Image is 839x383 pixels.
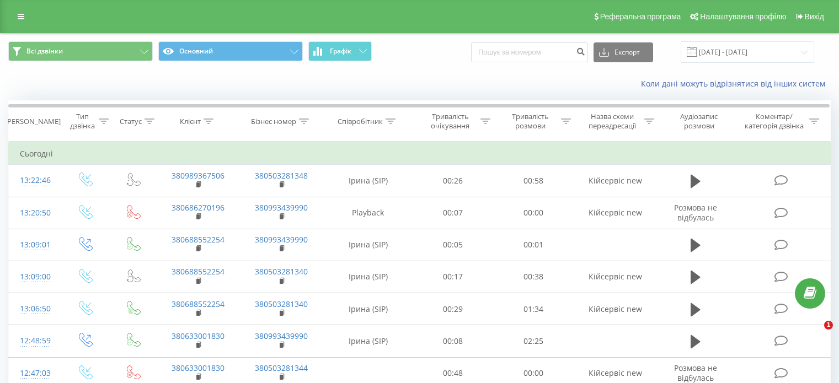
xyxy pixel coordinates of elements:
div: Бізнес номер [251,117,296,126]
span: Графік [330,47,351,55]
button: Основний [158,41,303,61]
span: Розмова не відбулась [674,363,717,383]
td: 00:01 [493,229,573,261]
input: Пошук за номером [471,42,588,62]
a: 380688552254 [172,234,225,245]
a: 380993439990 [255,202,308,213]
a: 380633001830 [172,363,225,373]
td: 00:26 [413,165,493,197]
a: 380993439990 [255,234,308,245]
td: 00:07 [413,197,493,229]
td: 00:00 [493,197,573,229]
div: [PERSON_NAME] [5,117,61,126]
a: 380503281348 [255,170,308,181]
td: Playback [323,197,413,229]
div: Тривалість очікування [423,112,478,131]
div: 13:22:46 [20,170,49,191]
a: 380989367506 [172,170,225,181]
div: Назва схеми переадресації [584,112,642,131]
div: 13:06:50 [20,298,49,320]
a: 380503281340 [255,299,308,309]
div: 13:09:01 [20,234,49,256]
span: Реферальна програма [600,12,681,21]
td: Сьогодні [9,143,831,165]
div: Статус [120,117,142,126]
td: Ірина (SIP) [323,165,413,197]
td: Кійсервіс new [573,197,656,229]
td: Ірина (SIP) [323,261,413,293]
span: Всі дзвінки [26,47,63,56]
a: 380686270196 [172,202,225,213]
a: 380688552254 [172,266,225,277]
td: 01:34 [493,293,573,325]
td: Ірина (SIP) [323,293,413,325]
a: 380503281344 [255,363,308,373]
iframe: Intercom live chat [801,321,828,347]
span: 1 [824,321,833,330]
div: Тривалість розмови [503,112,558,131]
span: Розмова не відбулась [674,202,717,223]
td: 00:08 [413,325,493,357]
div: 13:09:00 [20,266,49,288]
a: 380633001830 [172,331,225,341]
td: Кійсервіс new [573,165,656,197]
div: Тип дзвінка [70,112,95,131]
td: 00:05 [413,229,493,261]
td: Кійсервіс new [573,261,656,293]
td: 02:25 [493,325,573,357]
button: Всі дзвінки [8,41,153,61]
td: Ірина (SIP) [323,229,413,261]
div: Співробітник [338,117,383,126]
a: 380993439990 [255,331,308,341]
td: 00:17 [413,261,493,293]
div: Коментар/категорія дзвінка [742,112,806,131]
span: Налаштування профілю [700,12,786,21]
a: Коли дані можуть відрізнятися вiд інших систем [641,78,831,89]
td: 00:38 [493,261,573,293]
td: 00:58 [493,165,573,197]
a: 380688552254 [172,299,225,309]
div: Клієнт [180,117,201,126]
td: Ірина (SIP) [323,325,413,357]
div: Аудіозапис розмови [667,112,731,131]
td: 00:29 [413,293,493,325]
button: Експорт [594,42,653,62]
td: Кійсервіс new [573,293,656,325]
div: 13:20:50 [20,202,49,224]
a: 380503281340 [255,266,308,277]
button: Графік [308,41,372,61]
span: Вихід [805,12,824,21]
div: 12:48:59 [20,330,49,352]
